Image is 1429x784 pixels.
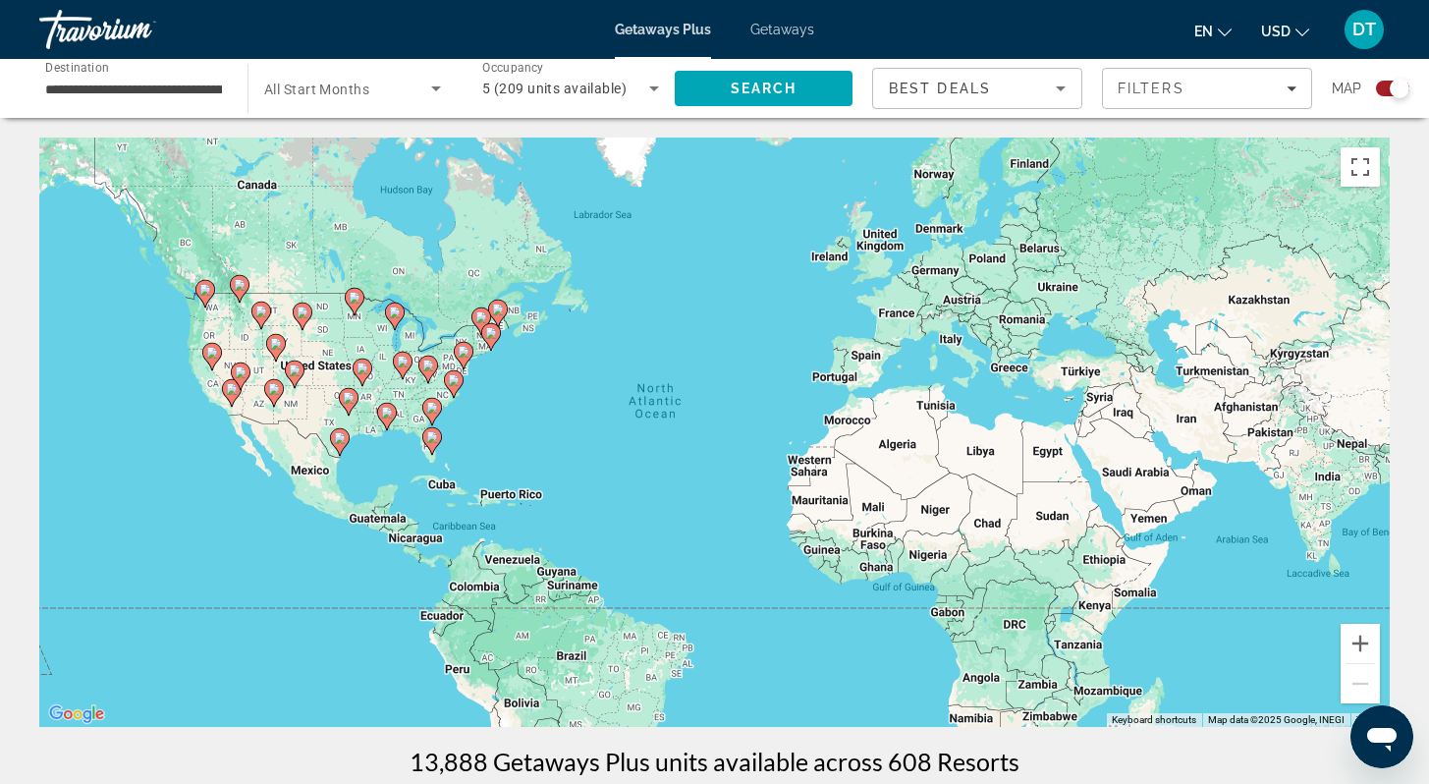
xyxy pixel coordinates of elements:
[1194,17,1232,45] button: Change language
[410,747,1019,776] h1: 13,888 Getaways Plus units available across 608 Resorts
[1194,24,1213,39] span: en
[1352,20,1376,39] span: DT
[1112,713,1196,727] button: Keyboard shortcuts
[45,60,109,74] span: Destination
[889,77,1066,100] mat-select: Sort by
[731,81,797,96] span: Search
[482,81,627,96] span: 5 (209 units available)
[1332,75,1361,102] span: Map
[39,4,236,55] a: Travorium
[1339,9,1390,50] button: User Menu
[44,701,109,727] img: Google
[1341,624,1380,663] button: Zoom in
[482,61,544,75] span: Occupancy
[1208,714,1345,725] span: Map data ©2025 Google, INEGI
[615,22,711,37] a: Getaways Plus
[1118,81,1184,96] span: Filters
[1261,24,1291,39] span: USD
[44,701,109,727] a: Open this area in Google Maps (opens a new window)
[264,82,369,97] span: All Start Months
[1341,147,1380,187] button: Toggle fullscreen view
[1341,664,1380,703] button: Zoom out
[1102,68,1312,109] button: Filters
[1350,705,1413,768] iframe: Button to launch messaging window
[675,71,852,106] button: Search
[45,78,222,101] input: Select destination
[1261,17,1309,45] button: Change currency
[1356,714,1384,725] a: Terms (opens in new tab)
[750,22,814,37] a: Getaways
[889,81,991,96] span: Best Deals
